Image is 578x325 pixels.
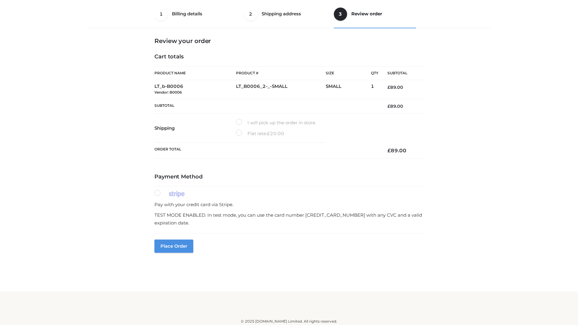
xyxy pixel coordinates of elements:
span: £ [387,147,391,153]
th: Subtotal [154,99,378,113]
div: © 2025 [DOMAIN_NAME] Limited. All rights reserved. [89,318,489,324]
span: £ [387,104,390,109]
th: Qty [371,66,378,80]
th: Product Name [154,66,236,80]
bdi: 89.00 [387,104,403,109]
span: £ [267,131,270,136]
bdi: 89.00 [387,147,406,153]
th: Shipping [154,114,236,143]
label: I will pick up the order in store. [236,119,316,127]
td: SMALL [326,80,371,99]
button: Place order [154,240,193,253]
h4: Cart totals [154,54,424,60]
p: TEST MODE ENABLED. In test mode, you can use the card number [CREDIT_CARD_NUMBER] with any CVC an... [154,211,424,227]
h4: Payment Method [154,174,424,180]
th: Subtotal [378,67,424,80]
bdi: 20.00 [267,131,284,136]
bdi: 89.00 [387,85,403,90]
span: £ [387,85,390,90]
td: LT_B0006_2-_-SMALL [236,80,326,99]
th: Product # [236,66,326,80]
p: Pay with your credit card via Stripe. [154,201,424,209]
td: 1 [371,80,378,99]
small: Vendor: B0006 [154,90,182,94]
label: Flat rate: [236,130,284,138]
h3: Review your order [154,37,424,45]
td: LT_b-B0006 [154,80,236,99]
th: Order Total [154,143,378,159]
th: Size [326,67,368,80]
